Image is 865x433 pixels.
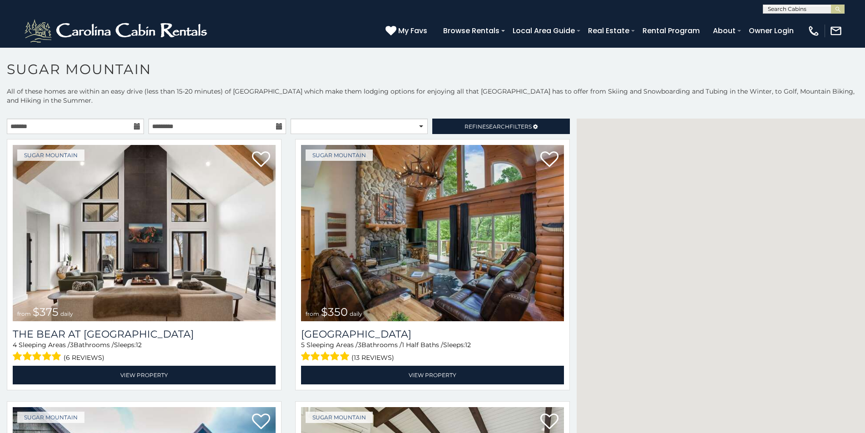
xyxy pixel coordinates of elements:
a: Add to favorites [252,413,270,432]
a: Add to favorites [540,150,559,169]
span: $375 [33,305,59,319]
span: 5 [301,341,305,349]
span: 3 [358,341,361,349]
a: Sugar Mountain [306,412,373,423]
a: Sugar Mountain [306,149,373,161]
a: My Favs [386,25,430,37]
span: My Favs [398,25,427,36]
img: 1714398141_thumbnail.jpeg [301,145,564,321]
h3: The Bear At Sugar Mountain [13,328,276,340]
span: (6 reviews) [64,352,104,363]
a: RefineSearchFilters [432,119,569,134]
span: $350 [321,305,348,319]
a: Local Area Guide [508,23,579,39]
a: Sugar Mountain [17,412,84,423]
span: 4 [13,341,17,349]
span: 3 [70,341,74,349]
img: White-1-2.png [23,17,211,45]
span: 12 [465,341,471,349]
span: 12 [136,341,142,349]
a: Browse Rentals [439,23,504,39]
span: from [17,310,31,317]
span: daily [350,310,362,317]
a: The Bear At [GEOGRAPHIC_DATA] [13,328,276,340]
span: Refine Filters [465,123,532,130]
a: Rental Program [638,23,704,39]
a: Add to favorites [540,413,559,432]
a: About [708,23,740,39]
a: Owner Login [744,23,798,39]
span: 1 Half Baths / [402,341,443,349]
img: 1714387646_thumbnail.jpeg [13,145,276,321]
img: mail-regular-white.png [830,25,842,37]
a: Real Estate [583,23,634,39]
img: phone-regular-white.png [807,25,820,37]
div: Sleeping Areas / Bathrooms / Sleeps: [301,340,564,363]
span: Search [486,123,509,130]
a: Sugar Mountain [17,149,84,161]
a: View Property [13,366,276,384]
span: from [306,310,319,317]
span: (13 reviews) [351,352,394,363]
a: from $350 daily [301,145,564,321]
a: [GEOGRAPHIC_DATA] [301,328,564,340]
h3: Grouse Moor Lodge [301,328,564,340]
a: View Property [301,366,564,384]
a: from $375 daily [13,145,276,321]
span: daily [60,310,73,317]
div: Sleeping Areas / Bathrooms / Sleeps: [13,340,276,363]
a: Add to favorites [252,150,270,169]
